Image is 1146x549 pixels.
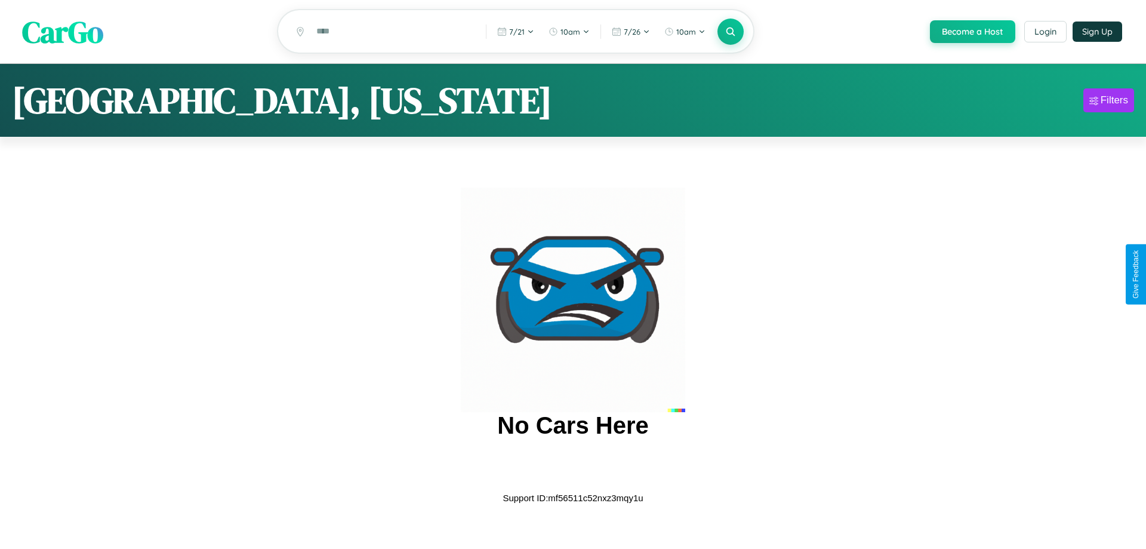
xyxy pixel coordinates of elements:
p: Support ID: mf56511c52nxz3mqy1u [503,490,643,506]
h1: [GEOGRAPHIC_DATA], [US_STATE] [12,76,552,125]
div: Give Feedback [1132,250,1140,299]
button: 7/21 [491,22,540,41]
h2: No Cars Here [497,412,648,439]
span: 7 / 26 [624,27,640,36]
button: 10am [658,22,711,41]
span: 10am [560,27,580,36]
img: car [461,188,685,412]
button: Become a Host [930,20,1015,43]
button: Login [1024,21,1067,42]
button: 7/26 [606,22,656,41]
span: 10am [676,27,696,36]
span: CarGo [22,11,103,52]
span: 7 / 21 [509,27,525,36]
button: 10am [543,22,596,41]
button: Filters [1083,88,1134,112]
div: Filters [1101,94,1128,106]
button: Sign Up [1073,22,1122,42]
